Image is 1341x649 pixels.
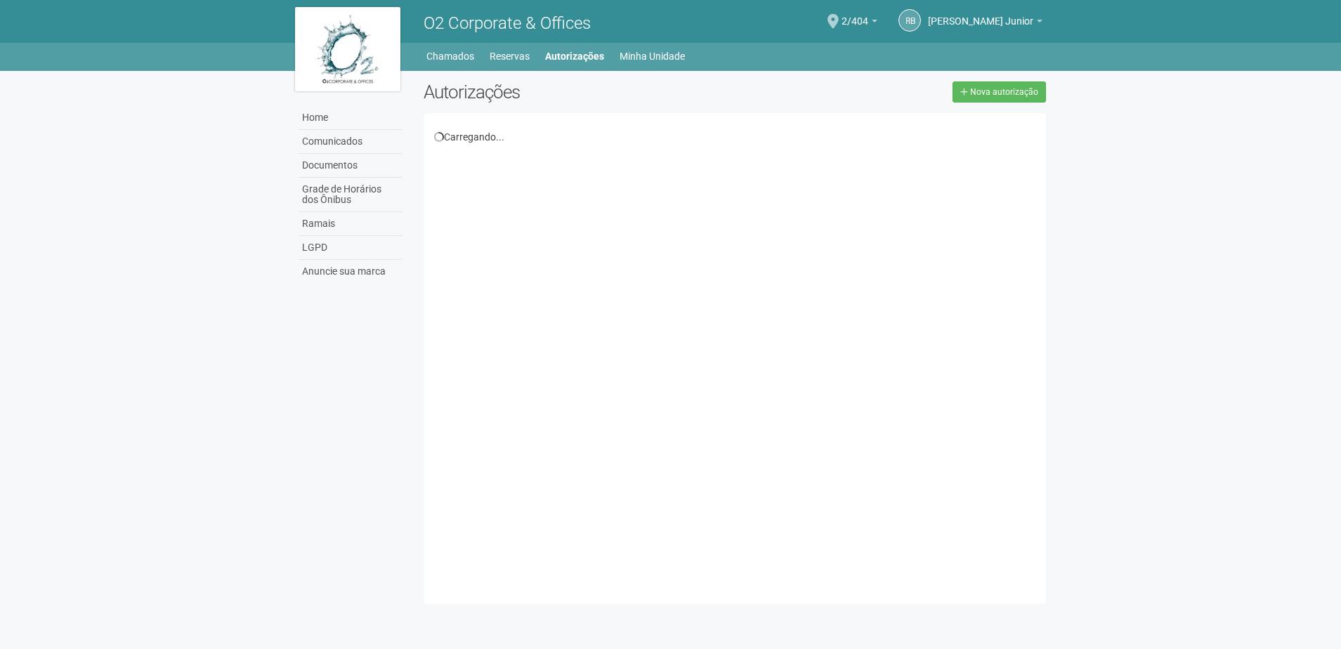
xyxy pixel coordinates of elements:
a: Nova autorização [953,81,1046,103]
a: RB [898,9,921,32]
a: Comunicados [299,130,403,154]
a: Documentos [299,154,403,178]
a: 2/404 [842,18,877,29]
span: O2 Corporate & Offices [424,13,591,33]
div: Carregando... [434,131,1036,143]
a: [PERSON_NAME] Junior [928,18,1042,29]
a: Reservas [490,46,530,66]
a: Chamados [426,46,474,66]
a: Grade de Horários dos Ônibus [299,178,403,212]
h2: Autorizações [424,81,724,103]
a: LGPD [299,236,403,260]
img: logo.jpg [295,7,400,91]
a: Anuncie sua marca [299,260,403,283]
a: Minha Unidade [620,46,685,66]
a: Home [299,106,403,130]
a: Autorizações [545,46,604,66]
span: 2/404 [842,2,868,27]
span: Nova autorização [970,87,1038,97]
span: Raul Barrozo da Motta Junior [928,2,1033,27]
a: Ramais [299,212,403,236]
